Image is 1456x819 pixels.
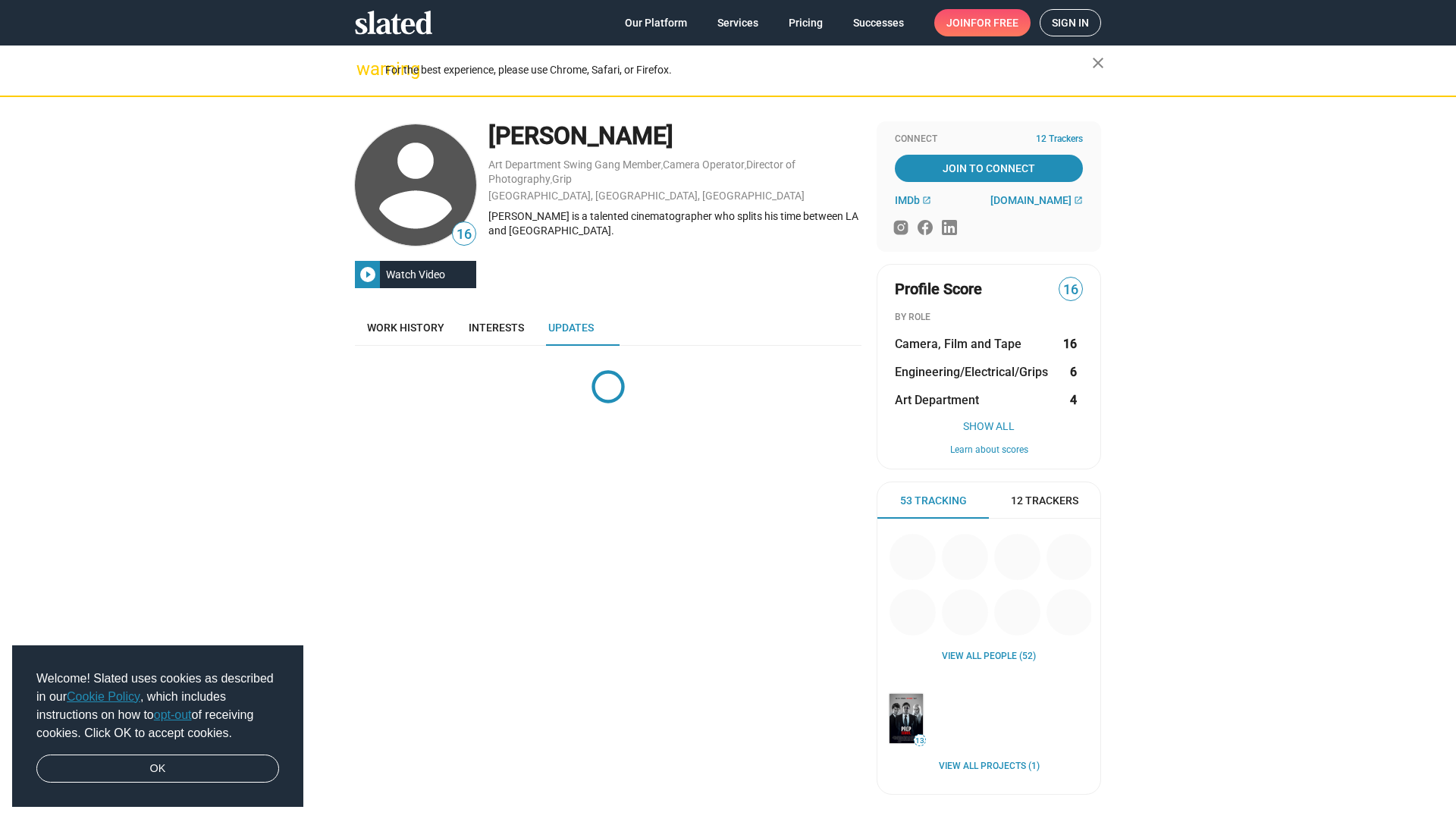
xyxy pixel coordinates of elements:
[942,651,1036,663] a: View all People (52)
[367,322,444,334] span: Work history
[1070,392,1077,408] strong: 4
[895,133,1083,146] div: Connect
[895,155,1083,182] a: Join To Connect
[890,694,923,743] img: Prep School
[663,158,745,171] a: Camera Operator
[895,194,920,206] span: IMDb
[453,224,475,245] span: 16
[900,494,967,508] span: 53 Tracking
[895,279,982,300] span: Profile Score
[154,708,192,721] a: opt-out
[1074,196,1083,205] mat-icon: open_in_new
[1052,10,1089,36] span: Sign in
[895,312,1083,324] div: BY ROLE
[990,194,1083,206] a: [DOMAIN_NAME]
[488,190,805,202] a: [GEOGRAPHIC_DATA], [GEOGRAPHIC_DATA], [GEOGRAPHIC_DATA]
[552,173,572,185] a: Grip
[355,309,457,346] a: Work history
[745,162,746,170] span: ,
[355,261,476,288] button: Watch Video
[12,645,303,808] div: cookieconsent
[356,60,375,78] mat-icon: warning
[922,196,931,205] mat-icon: open_in_new
[1070,364,1077,380] strong: 6
[1089,54,1107,72] mat-icon: close
[898,155,1080,182] span: Join To Connect
[971,9,1018,36] span: for free
[625,9,687,36] span: Our Platform
[939,761,1040,773] a: View all Projects (1)
[946,9,1018,36] span: Join
[488,158,795,185] a: Director of Photography
[886,691,926,746] a: Prep School
[536,309,606,346] a: Updates
[915,736,925,745] span: 13
[359,265,377,284] mat-icon: play_circle_filled
[1011,494,1078,508] span: 12 Trackers
[488,158,661,171] a: Art Department Swing Gang Member
[36,670,279,742] span: Welcome! Slated uses cookies as described in our , which includes instructions on how to of recei...
[385,60,1092,80] div: For the best experience, please use Chrome, Safari, or Firefox.
[488,120,861,152] div: [PERSON_NAME]
[853,9,904,36] span: Successes
[1059,280,1082,300] span: 16
[67,690,140,703] a: Cookie Policy
[895,194,931,206] a: IMDb
[469,322,524,334] span: Interests
[36,755,279,783] a: dismiss cookie message
[380,261,451,288] div: Watch Video
[895,420,1083,432] button: Show All
[613,9,699,36] a: Our Platform
[1063,336,1077,352] strong: 16
[990,194,1072,206] span: [DOMAIN_NAME]
[548,322,594,334] span: Updates
[895,444,1083,457] button: Learn about scores
[488,209,861,237] div: [PERSON_NAME] is a talented cinematographer who splits his time between LA and [GEOGRAPHIC_DATA].
[1036,133,1083,146] span: 12 Trackers
[551,176,552,184] span: ,
[895,392,979,408] span: Art Department
[1040,9,1101,36] a: Sign in
[789,9,823,36] span: Pricing
[717,9,758,36] span: Services
[777,9,835,36] a: Pricing
[895,336,1021,352] span: Camera, Film and Tape
[705,9,770,36] a: Services
[457,309,536,346] a: Interests
[841,9,916,36] a: Successes
[895,364,1048,380] span: Engineering/Electrical/Grips
[934,9,1031,36] a: Joinfor free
